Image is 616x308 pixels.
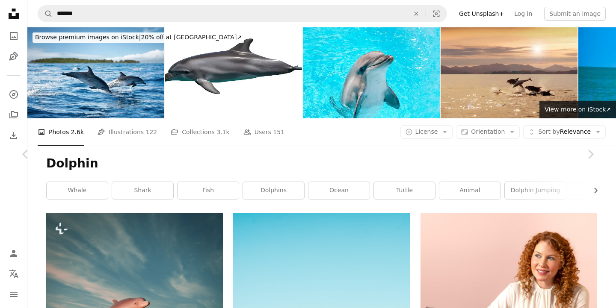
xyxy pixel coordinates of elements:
button: Language [5,265,22,282]
a: Collections [5,106,22,123]
a: Users 151 [243,118,284,146]
button: Submit an image [544,7,606,21]
a: Explore [5,86,22,103]
form: Find visuals sitewide [38,5,447,22]
a: ocean [308,182,370,199]
a: Illustrations 122 [98,118,157,146]
span: View more on iStock ↗ [545,106,611,113]
span: Orientation [471,128,505,135]
img: Dolphins In The Sea [27,27,164,118]
button: Visual search [426,6,447,22]
a: Next [565,113,616,195]
a: Illustrations [5,48,22,65]
a: dolphin jumping [505,182,566,199]
span: Sort by [538,128,560,135]
button: License [400,125,453,139]
a: Log in / Sign up [5,245,22,262]
button: Sort byRelevance [523,125,606,139]
a: Get Unsplash+ [454,7,509,21]
button: Menu [5,286,22,303]
span: Browse premium images on iStock | [35,34,141,41]
span: 20% off at [GEOGRAPHIC_DATA] ↗ [35,34,242,41]
a: whale [47,182,108,199]
a: Browse premium images on iStock|20% off at [GEOGRAPHIC_DATA]↗ [27,27,249,48]
a: Log in [509,7,537,21]
a: View more on iStock↗ [539,101,616,118]
a: Photos [5,27,22,44]
button: Orientation [456,125,520,139]
a: Collections 3.1k [171,118,229,146]
span: Relevance [538,128,591,136]
a: dolphins [243,182,304,199]
button: Search Unsplash [38,6,53,22]
h1: Dolphin [46,156,597,171]
span: License [415,128,438,135]
span: 122 [146,127,157,137]
span: 151 [273,127,284,137]
a: shark [112,182,173,199]
img: Dolphins in the Bay of Islands, New Zealand, during sunrise / sunset [441,27,577,118]
img: Isolated Sleek Gray Dolphin Swimming Underwater [165,27,302,118]
img: Dolphin peeking out of blue water [303,27,440,118]
a: turtle [374,182,435,199]
a: animal [439,182,500,199]
button: Clear [407,6,426,22]
a: fish [178,182,239,199]
span: 3.1k [216,127,229,137]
